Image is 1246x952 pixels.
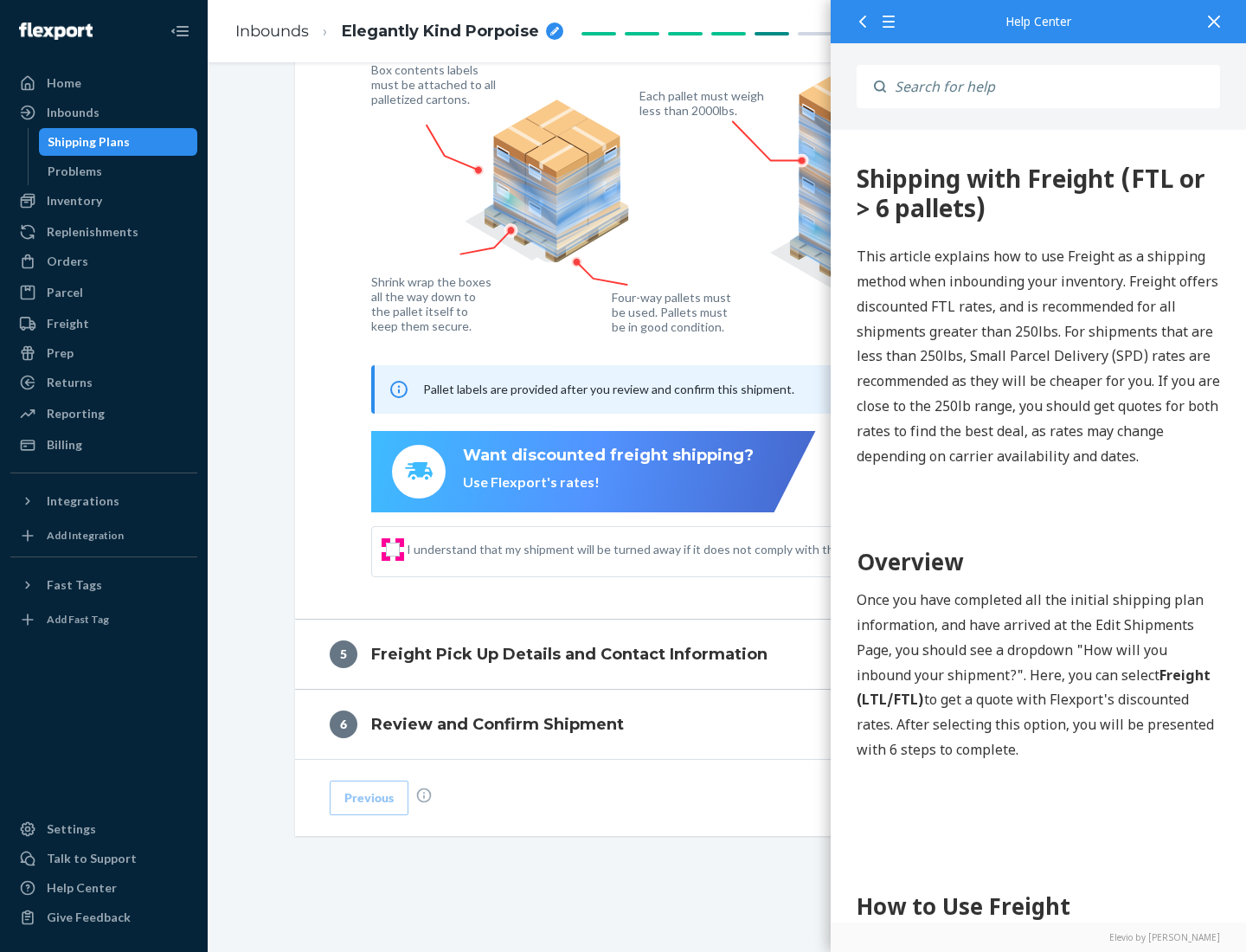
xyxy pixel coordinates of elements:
p: Once you have completed all the initial shipping plan information, and have arrived at the Edit S... [26,458,389,633]
figcaption: Each pallet must weigh less than 2000lbs. [639,88,768,118]
h4: Review and Confirm Shipment [371,713,624,736]
a: Orders [10,248,197,275]
a: Elevio by [PERSON_NAME] [857,931,1220,943]
a: Problems [39,158,198,185]
div: Billing [47,436,82,453]
figcaption: Box contents labels must be attached to all palletized cartons. [371,62,500,106]
button: Fast Tags [10,571,197,599]
figcaption: Shrink wrap the boxes all the way down to the pallet itself to keep them secure. [371,274,495,333]
div: Use Flexport's rates! [463,473,754,492]
ol: breadcrumbs [222,6,577,57]
h4: Freight Pick Up Details and Contact Information [371,643,768,666]
div: Settings [47,820,96,838]
button: Give Feedback [10,904,197,931]
a: Inventory [10,187,197,215]
h1: How to Use Freight [26,760,389,794]
div: 6 [330,711,357,738]
div: Help Center [47,879,117,897]
span: Pallet labels are provided after you review and confirm this shipment. [423,382,794,396]
div: Reporting [47,405,105,422]
a: Add Fast Tag [10,606,197,634]
div: Freight [47,315,89,332]
div: 5 [330,640,357,668]
span: I understand that my shipment will be turned away if it does not comply with the above guidelines. [407,541,1069,558]
div: Fast Tags [47,576,102,594]
div: Integrations [47,492,119,510]
a: Shipping Plans [39,128,198,156]
button: 6Review and Confirm Shipment [295,690,1160,759]
div: Talk to Support [47,850,137,867]
div: 360 Shipping with Freight (FTL or > 6 pallets) [26,35,389,93]
div: Give Feedback [47,909,131,926]
div: Shipping Plans [48,133,130,151]
a: Add Integration [10,522,197,550]
span: Elegantly Kind Porpoise [342,21,539,43]
div: Prep [47,344,74,362]
a: Help Center [10,874,197,902]
div: Orders [47,253,88,270]
a: Inbounds [235,22,309,41]
img: Flexport logo [19,23,93,40]
a: Billing [10,431,197,459]
a: Freight [10,310,197,338]
a: Prep [10,339,197,367]
button: Integrations [10,487,197,515]
a: Parcel [10,279,197,306]
div: Replenishments [47,223,138,241]
h2: Step 1: Boxes and Labels [26,811,389,842]
div: Home [47,74,81,92]
div: Want discounted freight shipping? [463,445,754,467]
a: Replenishments [10,218,197,246]
figcaption: Four-way pallets must be used. Pallets must be in good condition. [612,290,732,334]
div: Inbounds [47,104,100,121]
button: Close Navigation [163,14,197,48]
div: Add Fast Tag [47,612,109,627]
div: Returns [47,374,93,391]
div: Add Integration [47,528,124,543]
a: Talk to Support [10,845,197,872]
a: Returns [10,369,197,396]
button: Previous [330,781,408,815]
div: Parcel [47,284,83,301]
a: Home [10,69,197,97]
input: I understand that my shipment will be turned away if it does not comply with the above guidelines. [386,543,400,556]
input: Search [886,65,1220,108]
div: Problems [48,163,102,180]
h1: Overview [26,415,389,449]
div: Inventory [47,192,102,209]
button: 5Freight Pick Up Details and Contact Information [295,620,1160,689]
div: Help Center [857,16,1220,28]
a: Settings [10,815,197,843]
p: This article explains how to use Freight as a shipping method when inbounding your inventory. Fre... [26,114,389,338]
a: Reporting [10,400,197,428]
a: Inbounds [10,99,197,126]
